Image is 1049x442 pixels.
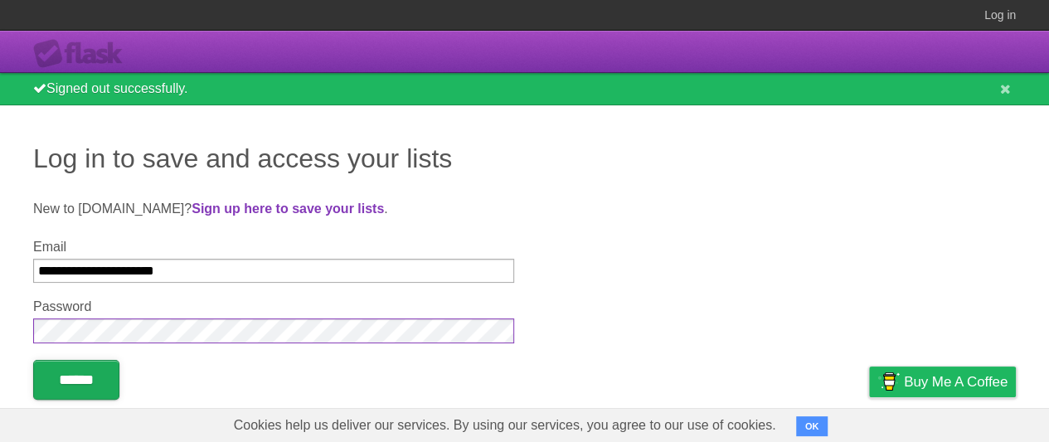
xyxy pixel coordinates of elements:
a: Buy me a coffee [869,367,1016,397]
label: Email [33,240,514,255]
button: OK [796,416,828,436]
h1: Log in to save and access your lists [33,138,1016,178]
p: New to [DOMAIN_NAME]? . [33,199,1016,219]
label: Password [33,299,514,314]
div: Flask [33,39,133,69]
img: Buy me a coffee [877,367,900,396]
span: Cookies help us deliver our services. By using our services, you agree to our use of cookies. [217,409,793,442]
span: Buy me a coffee [904,367,1008,396]
a: Sign up here to save your lists [192,202,384,216]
